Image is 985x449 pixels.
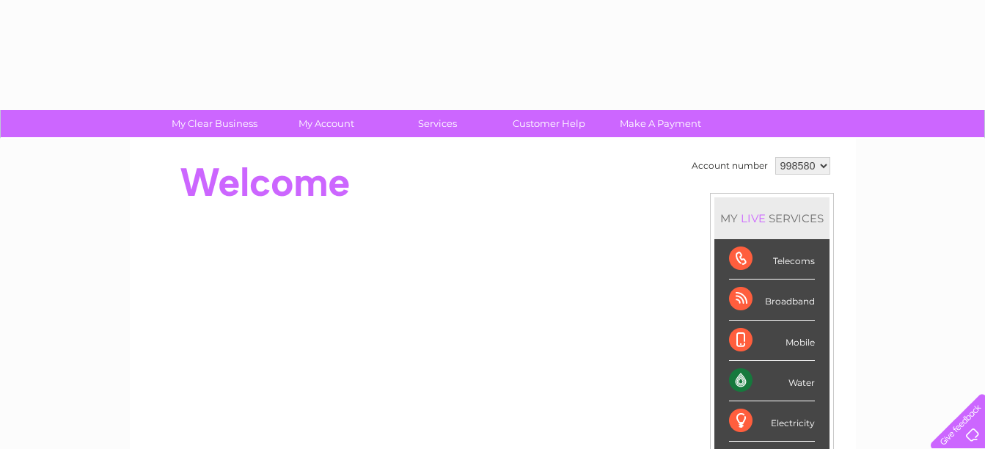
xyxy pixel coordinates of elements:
div: Broadband [729,280,815,320]
div: LIVE [738,211,769,225]
a: Make A Payment [600,110,721,137]
div: Telecoms [729,239,815,280]
a: My Clear Business [154,110,275,137]
a: Customer Help [488,110,609,137]
div: Mobile [729,321,815,361]
div: MY SERVICES [714,197,830,239]
div: Water [729,361,815,401]
a: My Account [266,110,387,137]
td: Account number [688,153,772,178]
a: Services [377,110,498,137]
div: Electricity [729,401,815,442]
